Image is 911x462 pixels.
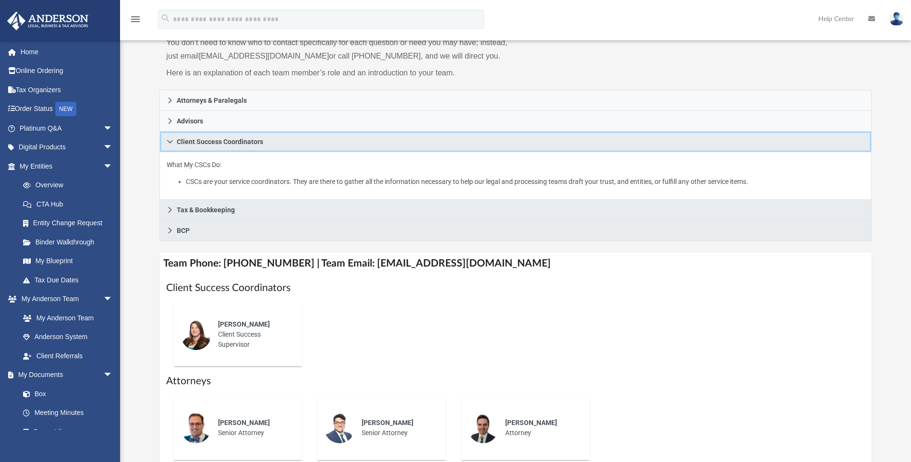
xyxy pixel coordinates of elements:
[498,411,583,445] div: Attorney
[505,419,557,426] span: [PERSON_NAME]
[13,308,118,328] a: My Anderson Team
[13,384,118,403] a: Box
[103,290,122,309] span: arrow_drop_down
[13,422,118,441] a: Forms Library
[218,320,270,328] span: [PERSON_NAME]
[181,319,211,350] img: thumbnail
[159,200,871,220] a: Tax & Bookkeeping
[7,157,127,176] a: My Entitiesarrow_drop_down
[160,13,171,24] i: search
[159,90,871,111] a: Attorneys & Paralegals
[324,413,355,443] img: thumbnail
[13,232,127,252] a: Binder Walkthrough
[7,138,127,157] a: Digital Productsarrow_drop_down
[362,419,413,426] span: [PERSON_NAME]
[177,207,235,213] span: Tax & Bookkeeping
[13,403,122,423] a: Meeting Minutes
[177,118,203,124] span: Advisors
[166,374,864,388] h1: Attorneys
[7,290,122,309] a: My Anderson Teamarrow_drop_down
[159,253,871,274] h4: Team Phone: [PHONE_NUMBER] | Team Email: [EMAIL_ADDRESS][DOMAIN_NAME]
[7,119,127,138] a: Platinum Q&Aarrow_drop_down
[159,111,871,132] a: Advisors
[130,18,141,25] a: menu
[166,66,509,80] p: Here is an explanation of each team member’s role and an introduction to your team.
[103,119,122,138] span: arrow_drop_down
[7,42,127,61] a: Home
[211,411,295,445] div: Senior Attorney
[13,214,127,233] a: Entity Change Request
[55,102,76,116] div: NEW
[177,138,263,145] span: Client Success Coordinators
[159,132,871,152] a: Client Success Coordinators
[13,346,122,365] a: Client Referrals
[4,12,91,30] img: Anderson Advisors Platinum Portal
[159,152,871,200] div: Client Success Coordinators
[468,413,498,443] img: thumbnail
[103,138,122,158] span: arrow_drop_down
[7,99,127,119] a: Order StatusNEW
[218,419,270,426] span: [PERSON_NAME]
[159,220,871,241] a: BCP
[167,159,864,188] p: What My CSCs Do:
[7,80,127,99] a: Tax Organizers
[181,413,211,443] img: thumbnail
[166,36,509,63] p: You don’t need to know who to contact specifically for each question or need you may have; instea...
[103,157,122,176] span: arrow_drop_down
[130,13,141,25] i: menu
[103,365,122,385] span: arrow_drop_down
[177,227,190,234] span: BCP
[177,97,247,104] span: Attorneys & Paralegals
[355,411,439,445] div: Senior Attorney
[211,313,295,356] div: Client Success Supervisor
[7,61,127,81] a: Online Ordering
[13,270,127,290] a: Tax Due Dates
[13,195,127,214] a: CTA Hub
[13,176,127,195] a: Overview
[186,176,864,188] li: CSCs are your service coordinators. They are there to gather all the information necessary to hel...
[889,12,904,26] img: User Pic
[13,328,122,347] a: Anderson System
[7,365,122,385] a: My Documentsarrow_drop_down
[13,252,122,271] a: My Blueprint
[199,52,329,60] a: [EMAIL_ADDRESS][DOMAIN_NAME]
[166,281,864,295] h1: Client Success Coordinators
